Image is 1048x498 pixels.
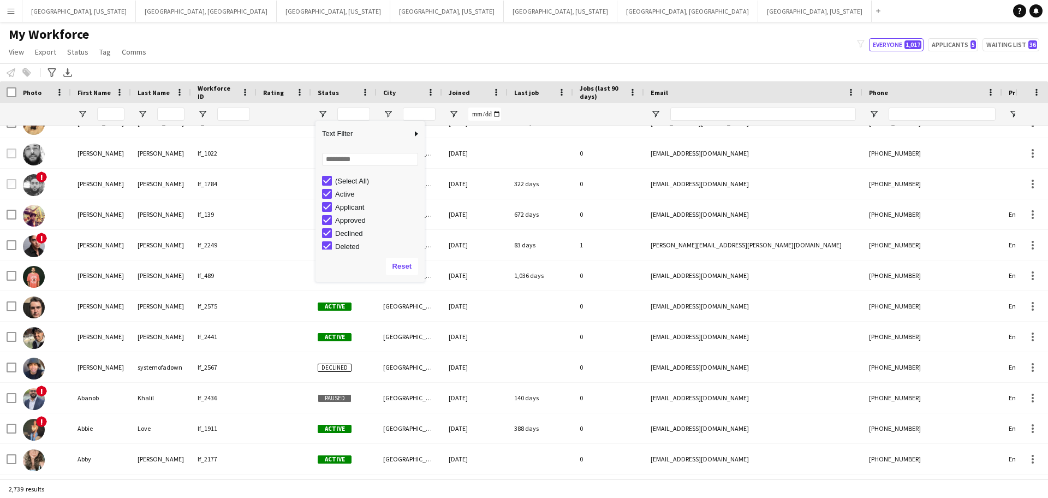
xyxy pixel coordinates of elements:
div: 1,036 days [508,260,573,290]
div: Khalil [131,383,191,413]
img: Aaron systemofadown [23,358,45,380]
span: Active [318,333,352,341]
button: Open Filter Menu [383,109,393,119]
div: [EMAIL_ADDRESS][DOMAIN_NAME] [644,383,862,413]
span: Paused [318,394,352,402]
span: Status [67,47,88,57]
div: [PERSON_NAME] [131,444,191,474]
input: City Filter Input [403,108,436,121]
input: Phone Filter Input [889,108,996,121]
div: [DATE] [442,291,508,321]
button: Open Filter Menu [651,109,660,119]
button: Open Filter Menu [138,109,147,119]
div: lf_2436 [191,383,257,413]
input: Status Filter Input [337,108,370,121]
div: [PHONE_NUMBER] [862,230,1002,260]
div: [EMAIL_ADDRESS][DOMAIN_NAME] [644,260,862,290]
div: Column Filter [315,121,425,282]
div: 672 days [508,199,573,229]
img: Aaron Peralta [23,297,45,318]
span: Active [318,303,352,311]
div: [PERSON_NAME] [131,199,191,229]
a: Comms [117,45,151,59]
div: [PHONE_NUMBER] [862,444,1002,474]
span: Rating [263,88,284,97]
div: 322 days [508,169,573,199]
img: Aaron Garcia [23,205,45,227]
div: systemofadown [131,352,191,382]
div: [PERSON_NAME] [71,352,131,382]
div: lf_489 [191,260,257,290]
input: Email Filter Input [670,108,856,121]
div: 388 days [508,413,573,443]
div: [PERSON_NAME] [71,169,131,199]
div: [PERSON_NAME] [71,260,131,290]
div: [PERSON_NAME] [131,322,191,352]
button: [GEOGRAPHIC_DATA], [US_STATE] [277,1,390,22]
span: ! [36,386,47,396]
span: View [9,47,24,57]
div: Deleted [335,242,421,251]
span: Tag [99,47,111,57]
button: Applicants5 [928,38,978,51]
div: [PERSON_NAME] [71,291,131,321]
div: [PHONE_NUMBER] [862,383,1002,413]
span: Jobs (last 90 days) [580,84,624,100]
div: [EMAIL_ADDRESS][DOMAIN_NAME] [644,352,862,382]
span: Comms [122,47,146,57]
div: [PERSON_NAME] [71,138,131,168]
div: [DATE] [442,260,508,290]
div: 0 [573,291,644,321]
div: Abbie [71,413,131,443]
span: My Workforce [9,26,89,43]
div: [EMAIL_ADDRESS][DOMAIN_NAME] [644,413,862,443]
div: [PHONE_NUMBER] [862,413,1002,443]
span: Last job [514,88,539,97]
a: Tag [95,45,115,59]
span: Export [35,47,56,57]
span: Declined [318,364,352,372]
div: 0 [573,260,644,290]
button: Reset [386,258,418,275]
div: 0 [573,444,644,474]
div: [PERSON_NAME] [131,291,191,321]
div: lf_139 [191,199,257,229]
span: Text Filter [315,124,412,143]
span: Photo [23,88,41,97]
div: [PERSON_NAME] [71,230,131,260]
div: [DATE] [442,413,508,443]
div: Abanob [71,383,131,413]
button: Everyone1,017 [869,38,924,51]
img: Aaron Campbell [23,174,45,196]
a: Export [31,45,61,59]
div: [DATE] [442,352,508,382]
button: [GEOGRAPHIC_DATA], [US_STATE] [22,1,136,22]
app-action-btn: Advanced filters [45,66,58,79]
div: (Select All) [335,177,421,185]
div: [PHONE_NUMBER] [862,352,1002,382]
div: [DATE] [442,169,508,199]
button: Open Filter Menu [869,109,879,119]
span: Phone [869,88,888,97]
div: [PHONE_NUMBER] [862,199,1002,229]
div: [DATE] [442,322,508,352]
div: [EMAIL_ADDRESS][DOMAIN_NAME] [644,138,862,168]
button: [GEOGRAPHIC_DATA], [US_STATE] [504,1,617,22]
div: [DATE] [442,230,508,260]
button: [GEOGRAPHIC_DATA], [GEOGRAPHIC_DATA] [617,1,758,22]
div: 0 [573,322,644,352]
div: 83 days [508,230,573,260]
button: Open Filter Menu [198,109,207,119]
div: [GEOGRAPHIC_DATA] [377,383,442,413]
span: City [383,88,396,97]
input: Joined Filter Input [468,108,501,121]
img: Aaron Hart [23,266,45,288]
div: [EMAIL_ADDRESS][DOMAIN_NAME] [644,291,862,321]
button: [GEOGRAPHIC_DATA], [GEOGRAPHIC_DATA] [136,1,277,22]
div: [PERSON_NAME] [131,169,191,199]
button: Open Filter Menu [1009,109,1019,119]
div: [GEOGRAPHIC_DATA] [377,413,442,443]
div: 0 [573,383,644,413]
button: Open Filter Menu [449,109,458,119]
div: lf_1022 [191,138,257,168]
